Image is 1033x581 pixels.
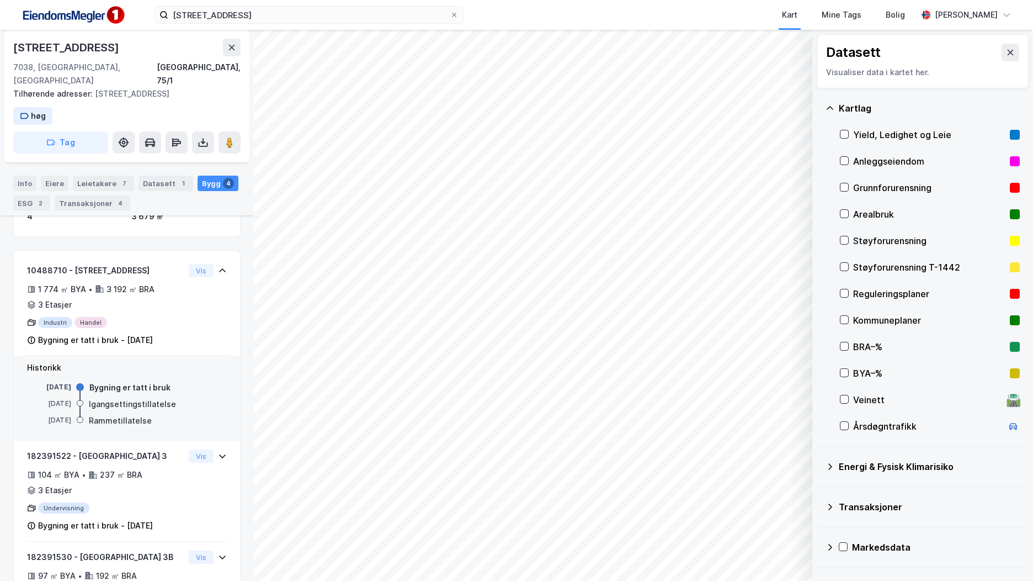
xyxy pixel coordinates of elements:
div: Reguleringsplaner [853,287,1005,300]
div: Leietakere [73,176,134,191]
button: Vis [189,264,214,277]
div: Datasett [139,176,193,191]
div: 4 [223,178,234,189]
div: BRA–% [853,340,1005,353]
div: 3 679 ㎡ [131,210,227,223]
span: Tilhørende adresser: [13,89,95,98]
div: Info [13,176,36,191]
div: • [82,471,86,479]
div: ESG [13,196,50,211]
div: [PERSON_NAME] [935,8,998,22]
div: Veinett [853,393,1002,406]
div: [DATE] [27,382,71,392]
div: høg [31,109,46,123]
div: Kontrollprogram for chat [978,528,1033,581]
div: 182391522 - [GEOGRAPHIC_DATA] 3 [27,450,184,463]
div: BYA–% [853,367,1005,380]
div: Bygning er tatt i bruk [89,381,171,394]
input: Søk på adresse, matrikkel, gårdeiere, leietakere eller personer [168,7,450,23]
div: Igangsettingstillatelse [89,398,176,411]
div: Bygning er tatt i bruk - [DATE] [38,519,153,532]
button: Vis [189,551,214,564]
div: Støyforurensning T-1442 [853,261,1005,274]
div: Bolig [886,8,905,22]
div: Kart [782,8,797,22]
div: [DATE] [27,399,71,409]
div: [STREET_ADDRESS] [13,87,232,101]
div: Anleggseiendom [853,155,1005,168]
div: Eiere [41,176,68,191]
div: Kommuneplaner [853,314,1005,327]
div: 7038, [GEOGRAPHIC_DATA], [GEOGRAPHIC_DATA] [13,61,157,87]
div: Markedsdata [852,541,1020,554]
div: 1 774 ㎡ BYA [38,283,86,296]
div: Rammetillatelse [89,414,152,427]
div: Støyforurensning [853,234,1005,247]
img: F4PB6Px+NJ5v8B7XTbfpPpyloAAAAASUVORK5CYII= [18,3,128,28]
div: Kartlag [839,102,1020,115]
button: Vis [189,450,214,463]
div: Mine Tags [822,8,861,22]
div: 237 ㎡ BRA [100,468,142,482]
div: [DATE] [27,415,71,425]
div: 3 192 ㎡ BRA [107,283,155,296]
div: Yield, Ledighet og Leie [853,128,1005,141]
div: Arealbruk [853,208,1005,221]
iframe: Chat Widget [978,528,1033,581]
div: Energi & Fysisk Klimarisiko [839,460,1020,473]
div: [GEOGRAPHIC_DATA], 75/1 [157,61,241,87]
div: Visualiser data i kartet her. [826,66,1019,79]
div: Historikk [27,361,227,374]
div: [STREET_ADDRESS] [13,39,121,56]
div: Årsdøgntrafikk [853,420,1002,433]
div: Transaksjoner [839,500,1020,514]
div: 🛣️ [1006,393,1021,407]
div: 2 [35,198,46,209]
div: 104 ㎡ BYA [38,468,79,482]
div: 182391530 - [GEOGRAPHIC_DATA] 3B [27,551,184,564]
div: 1 [178,178,189,189]
div: • [78,572,82,580]
div: Grunnforurensning [853,181,1005,194]
div: 3 Etasjer [38,484,72,497]
div: Datasett [826,44,881,61]
div: 4 [115,198,126,209]
div: 4 [27,210,123,223]
div: Bygning er tatt i bruk - [DATE] [38,334,153,347]
div: 10488710 - [STREET_ADDRESS] [27,264,184,277]
div: Bygg [198,176,238,191]
div: Transaksjoner [55,196,130,211]
div: 7 [119,178,130,189]
div: 3 Etasjer [38,298,72,311]
div: • [88,285,93,294]
button: Tag [13,131,108,154]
